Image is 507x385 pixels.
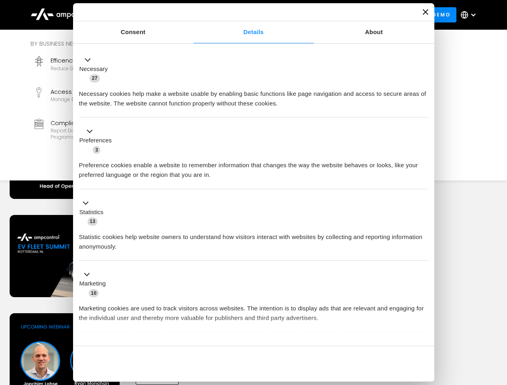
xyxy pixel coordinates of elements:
a: About [314,21,434,43]
a: ComplianceReport data and stay compliant with EV programs [31,115,159,144]
label: Marketing [79,279,106,288]
div: Report data and stay compliant with EV programs [51,128,156,140]
button: Close banner [423,9,428,15]
label: Preferences [79,136,112,145]
div: Manage EV charger security and access [51,96,147,103]
div: Compliance [51,119,156,128]
div: Efficency [51,56,143,65]
button: Okay [313,352,428,375]
button: Preferences (3) [79,127,117,155]
button: Unclassified (2) [79,341,145,351]
button: Necessary (27) [79,55,113,83]
span: 2 [132,342,140,351]
span: 3 [93,146,100,154]
div: Reduce grid contraints and fuel costs [51,65,143,72]
div: Necessary cookies help make a website usable by enabling basic functions like page navigation and... [79,83,428,108]
div: Access Control [51,87,147,96]
a: Details [193,21,314,43]
div: Statistic cookies help website owners to understand how visitors interact with websites by collec... [79,226,428,251]
div: Preference cookies enable a website to remember information that changes the way the website beha... [79,154,428,180]
a: Consent [73,21,193,43]
span: 10 [89,289,99,297]
button: Marketing (10) [79,270,111,298]
a: EfficencyReduce grid contraints and fuel costs [31,53,159,81]
a: Access ControlManage EV charger security and access [31,84,159,112]
label: Statistics [79,208,104,217]
div: By business need [31,39,291,48]
label: Necessary [79,65,108,74]
button: Statistics (13) [79,198,108,226]
span: 27 [90,74,100,82]
div: Marketing cookies are used to track visitors across websites. The intention is to display ads tha... [79,298,428,323]
span: 13 [88,217,98,225]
